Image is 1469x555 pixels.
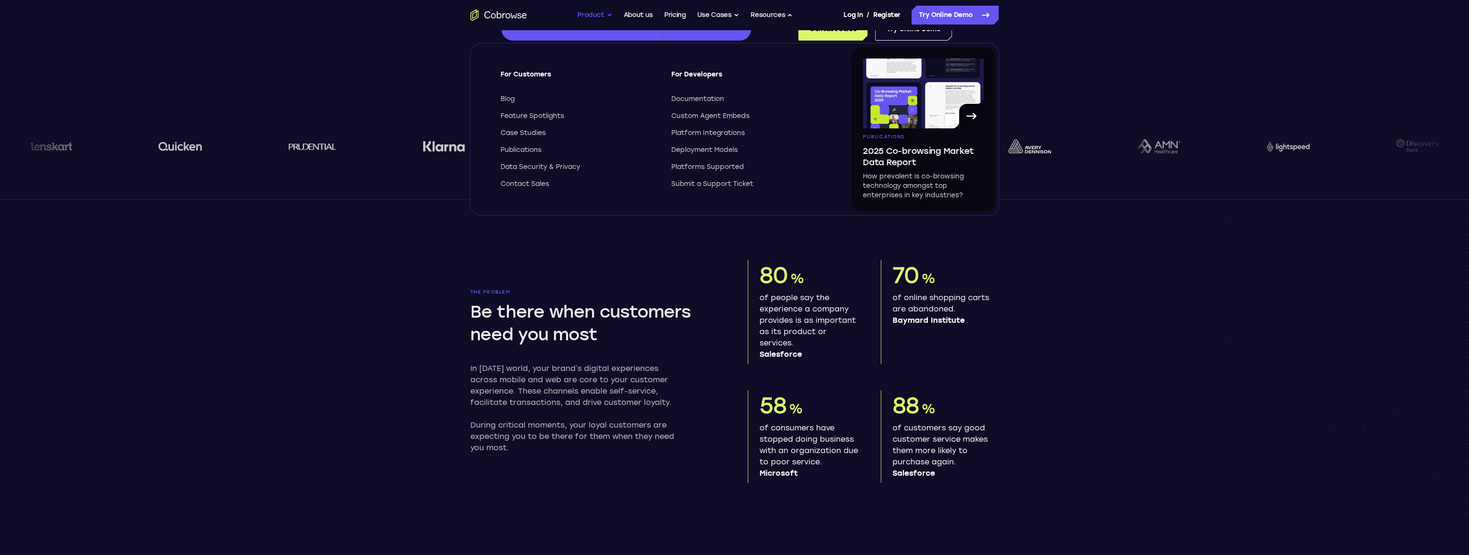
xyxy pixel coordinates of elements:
[751,6,793,25] button: Resources
[893,292,991,326] p: of online shopping carts are abandoned.
[501,179,654,189] a: Contact Sales
[671,162,744,172] span: Platforms Supported
[501,70,654,87] span: For Customers
[470,301,718,346] h2: Be there when customers need you most
[501,145,542,155] span: Publications
[671,94,724,104] span: Documentation
[470,289,721,295] p: The problem
[843,6,862,25] a: Log In
[470,363,684,408] p: In [DATE] world, your brand’s digital experiences across mobile and web are core to your customer...
[501,162,654,172] a: Data Security & Privacy
[863,145,984,168] span: 2025 Co-browsing Market Data Report
[420,141,462,152] img: Klarna
[501,111,654,121] a: Feature Spotlights
[863,172,984,200] p: How prevalent is co-browsing technology amongst top enterprises in key industries?
[760,349,858,360] span: Salesforce
[893,468,991,479] span: Salesforce
[577,6,612,25] button: Product
[790,270,804,286] span: %
[671,145,825,155] a: Deployment Models
[697,6,739,25] button: Use Cases
[671,128,825,138] a: Platform Integrations
[671,94,825,104] a: Documentation
[624,6,653,25] a: About us
[671,179,825,189] a: Submit a Support Ticket
[671,128,745,138] span: Platform Integrations
[156,139,200,153] img: quicken
[863,59,984,128] img: A page from the browsing market ebook
[501,94,654,104] a: Blog
[501,162,580,172] span: Data Security & Privacy
[470,420,684,454] p: During critical moments, your loyal customers are expecting you to be there for them when they ne...
[867,9,869,21] span: /
[671,179,753,189] span: Submit a Support Ticket
[1135,139,1178,154] img: AMN Healthcare
[1006,139,1049,153] img: avery-dennison
[893,422,991,479] p: of customers say good customer service makes them more likely to purchase again.
[863,134,904,140] span: Publications
[921,270,935,286] span: %
[671,70,825,87] span: For Developers
[501,111,564,121] span: Feature Spotlights
[501,128,546,138] span: Case Studies
[671,111,825,121] a: Custom Agent Embeds
[893,392,919,419] span: 88
[470,9,527,21] a: Go to the home page
[501,145,654,155] a: Publications
[501,94,515,104] span: Blog
[501,179,549,189] span: Contact Sales
[911,6,999,25] a: Try Online Demo
[671,145,738,155] span: Deployment Models
[501,128,654,138] a: Case Studies
[286,143,334,150] img: prudential
[873,6,901,25] a: Register
[893,261,919,289] span: 70
[671,162,825,172] a: Platforms Supported
[760,422,858,479] p: of consumers have stopped doing business with an organization due to poor service.
[760,292,858,360] p: of people say the experience a company provides is as important as its product or services.
[671,111,750,121] span: Custom Agent Embeds
[664,6,686,25] a: Pricing
[921,401,935,417] span: %
[789,401,802,417] span: %
[760,468,858,479] span: Microsoft
[1264,141,1307,151] img: Lightspeed
[760,392,786,419] span: 58
[760,261,788,289] span: 80
[893,315,991,326] span: Baymard Institute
